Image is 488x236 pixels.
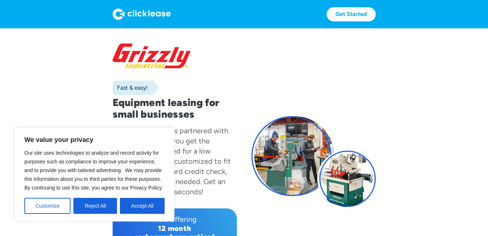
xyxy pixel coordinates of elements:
p: We value your privacy [24,135,165,144]
div: Now offering [118,214,231,224]
button: Reject All [73,198,117,214]
a: Get Started [327,7,376,21]
div: Fast & easy! [113,84,148,91]
button: Accept All [120,198,165,214]
div: has partnered with Clicklease to help you get the equipment you need for a low monthly payment, c... [113,126,231,196]
div: Grizzly Industrial [113,126,167,135]
button: Customize [24,198,70,214]
div: 12 month [118,224,231,233]
div: We value your privacy [15,128,174,221]
h1: Equipment leasing for small businesses [113,97,237,120]
img: Logo [113,8,171,20]
span: Our site uses technologies to analyze and record activity for purposes such as compliance to impr... [24,150,163,191]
